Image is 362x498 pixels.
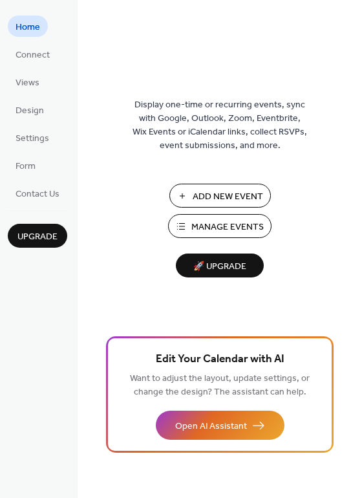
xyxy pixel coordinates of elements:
[17,230,58,244] span: Upgrade
[8,43,58,65] a: Connect
[169,184,271,208] button: Add New Event
[16,188,59,201] span: Contact Us
[130,370,310,401] span: Want to adjust the layout, update settings, or change the design? The assistant can help.
[191,221,264,234] span: Manage Events
[156,411,284,440] button: Open AI Assistant
[133,98,307,153] span: Display one-time or recurring events, sync with Google, Outlook, Zoom, Eventbrite, Wix Events or ...
[8,99,52,120] a: Design
[175,420,247,433] span: Open AI Assistant
[156,351,284,369] span: Edit Your Calendar with AI
[16,21,40,34] span: Home
[16,49,50,62] span: Connect
[8,155,43,176] a: Form
[8,71,47,92] a: Views
[8,127,57,148] a: Settings
[168,214,271,238] button: Manage Events
[176,254,264,277] button: 🚀 Upgrade
[8,16,48,37] a: Home
[8,224,67,248] button: Upgrade
[193,190,263,204] span: Add New Event
[8,182,67,204] a: Contact Us
[16,132,49,146] span: Settings
[16,76,39,90] span: Views
[16,160,36,173] span: Form
[16,104,44,118] span: Design
[184,258,256,276] span: 🚀 Upgrade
